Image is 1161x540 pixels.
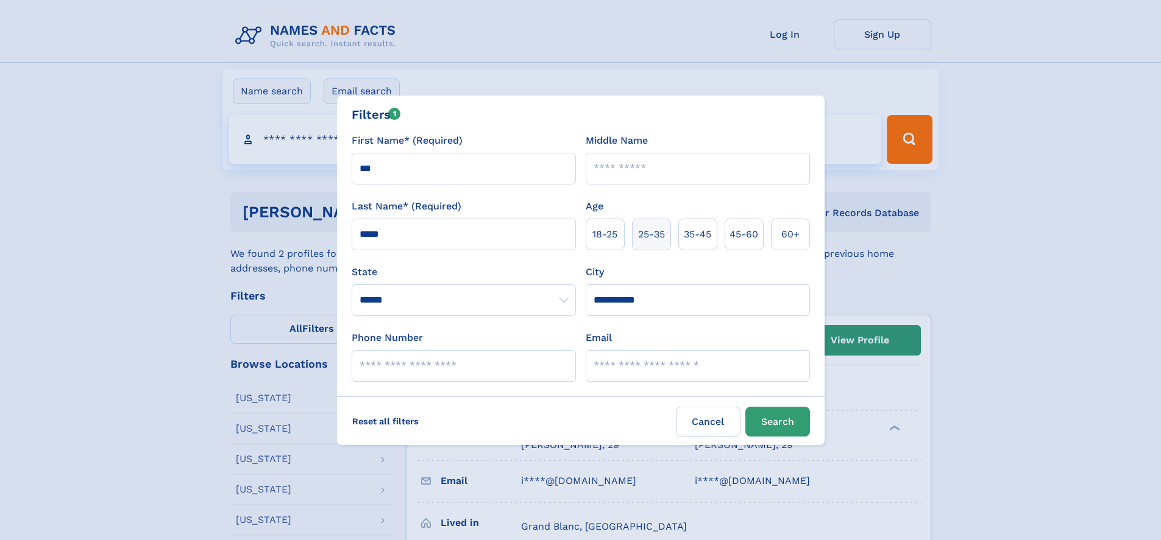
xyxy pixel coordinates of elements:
label: Phone Number [352,331,423,345]
span: 45‑60 [730,227,758,242]
label: First Name* (Required) [352,133,463,148]
span: 60+ [781,227,800,242]
label: Email [586,331,612,345]
span: 18‑25 [592,227,617,242]
label: City [586,265,604,279]
label: Last Name* (Required) [352,199,461,214]
button: Search [745,407,810,437]
span: 25‑35 [638,227,665,242]
span: 35‑45 [684,227,711,242]
div: Filters [352,105,401,124]
label: Middle Name [586,133,648,148]
label: Reset all filters [344,407,427,436]
label: Cancel [676,407,740,437]
label: Age [586,199,603,214]
label: State [352,265,576,279]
